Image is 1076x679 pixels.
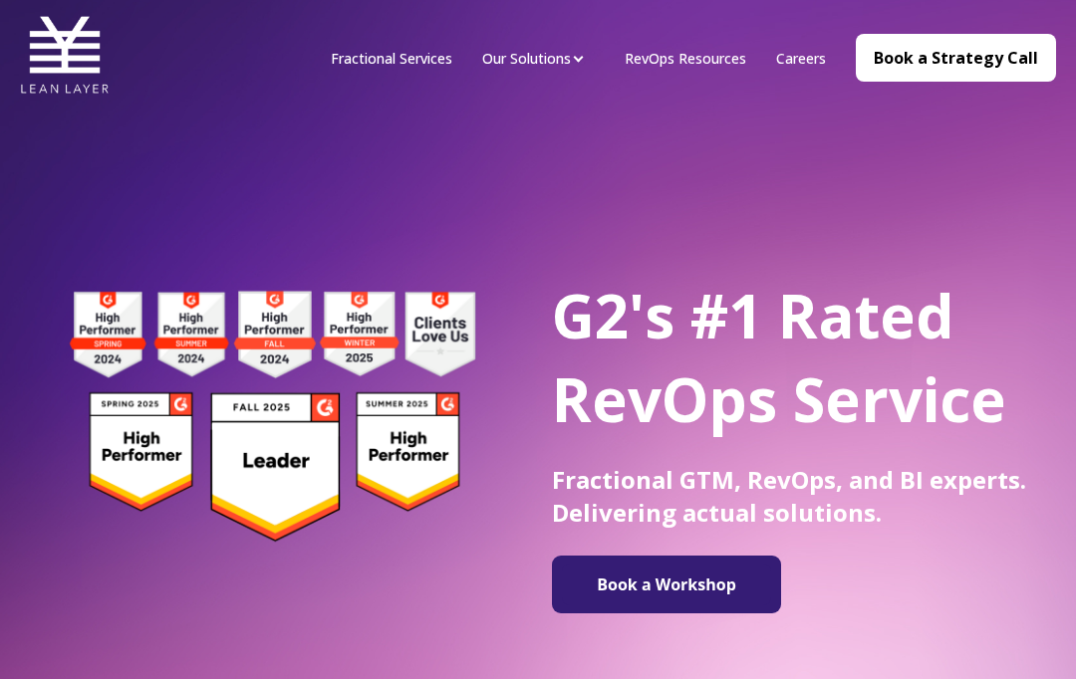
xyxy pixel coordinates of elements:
[552,275,1006,440] span: G2's #1 Rated RevOps Service
[552,463,1026,529] span: Fractional GTM, RevOps, and BI experts. Delivering actual solutions.
[776,49,826,68] a: Careers
[856,34,1056,82] a: Book a Strategy Call
[40,286,504,547] img: g2 badges
[562,564,771,605] img: Book a Workshop
[20,10,110,100] img: Lean Layer Logo
[482,49,571,68] a: Our Solutions
[331,49,452,68] a: Fractional Services
[316,47,841,69] div: Navigation Menu
[625,49,746,68] a: RevOps Resources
